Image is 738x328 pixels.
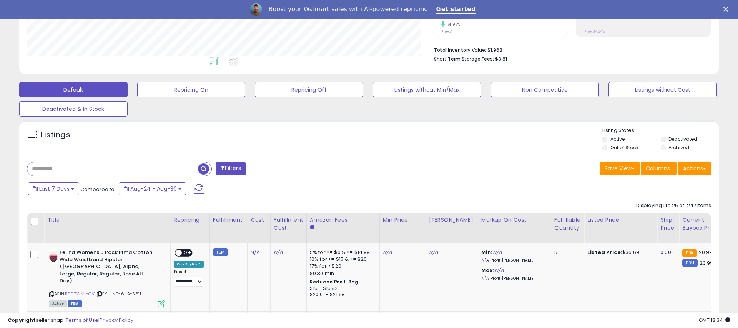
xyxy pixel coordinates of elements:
[274,216,303,232] div: Fulfillment Cost
[434,56,494,62] b: Short Term Storage Fees:
[274,249,283,256] a: N/A
[65,291,95,297] a: B0DZWM1YCV
[491,82,599,97] button: Non Competitive
[174,216,206,224] div: Repricing
[8,317,133,324] div: seller snap | |
[678,162,711,175] button: Actions
[41,130,70,140] h5: Listings
[608,82,717,97] button: Listings without Cost
[383,216,422,224] div: Min Price
[174,269,204,287] div: Preset:
[310,256,374,263] div: 10% for >= $15 & <= $20
[182,250,194,256] span: OFF
[47,216,167,224] div: Title
[587,249,651,256] div: $36.69
[481,267,495,274] b: Max:
[602,127,718,134] p: Listing States:
[383,249,392,256] a: N/A
[96,291,141,297] span: | SKU: N0-6ILA-S61T
[49,300,67,307] span: All listings currently available for purchase on Amazon
[251,249,260,256] a: N/A
[478,213,551,243] th: The percentage added to the cost of goods (COGS) that forms the calculator for Min & Max prices.
[310,292,374,298] div: $20.01 - $21.68
[251,216,267,224] div: Cost
[213,216,244,224] div: Fulfillment
[646,165,670,172] span: Columns
[216,162,246,175] button: Filters
[255,82,363,97] button: Repricing Off
[481,258,545,263] p: N/A Profit [PERSON_NAME]
[682,216,722,232] div: Current Buybox Price
[60,249,153,287] b: Felina Womens 5 Pack Pima Cotton Wide Waistband Hipster ([GEOGRAPHIC_DATA], Alpha, Large, Regular...
[310,216,376,224] div: Amazon Fees
[310,249,374,256] div: 5% for >= $0 & <= $14.99
[699,249,713,256] span: 20.99
[481,249,493,256] b: Min:
[429,249,438,256] a: N/A
[641,162,677,175] button: Columns
[130,185,177,193] span: Aug-24 - Aug-30
[660,249,673,256] div: 0.00
[429,216,475,224] div: [PERSON_NAME]
[600,162,640,175] button: Save View
[100,316,133,324] a: Privacy Policy
[495,267,504,274] a: N/A
[682,249,696,257] small: FBA
[481,276,545,281] p: N/A Profit [PERSON_NAME]
[80,186,116,193] span: Compared to:
[19,101,128,117] button: Deactivated & In Stock
[445,21,460,27] small: 61.97%
[436,5,476,14] a: Get started
[19,82,128,97] button: Default
[700,259,713,267] span: 23.99
[310,270,374,277] div: $0.30 min
[610,136,625,142] label: Active
[723,7,731,12] div: Close
[174,261,204,268] div: Win BuyBox *
[584,29,605,34] small: Prev: 44.84%
[373,82,481,97] button: Listings without Min/Max
[310,285,374,292] div: $15 - $15.83
[119,182,186,195] button: Aug-24 - Aug-30
[660,216,676,232] div: Ship Price
[554,216,581,232] div: Fulfillable Quantity
[554,249,578,256] div: 5
[8,316,36,324] strong: Copyright
[495,55,507,63] span: $3.81
[137,82,246,97] button: Repricing On
[636,202,711,209] div: Displaying 1 to 25 of 1247 items
[250,3,262,16] img: Profile image for Adrian
[68,300,82,307] span: FBM
[310,224,314,231] small: Amazon Fees.
[434,45,705,54] li: $1,968
[668,144,689,151] label: Archived
[49,249,58,264] img: 21uAkYOuHcL._SL40_.jpg
[441,29,453,34] small: Prev: 71
[39,185,70,193] span: Last 7 Days
[493,249,502,256] a: N/A
[699,316,730,324] span: 2025-09-7 18:34 GMT
[668,136,697,142] label: Deactivated
[481,216,548,224] div: Markup on Cost
[28,182,79,195] button: Last 7 Days
[310,279,360,285] b: Reduced Prof. Rng.
[610,144,638,151] label: Out of Stock
[66,316,98,324] a: Terms of Use
[310,263,374,270] div: 17% for > $20
[268,5,430,13] div: Boost your Walmart sales with AI-powered repricing.
[587,216,654,224] div: Listed Price
[682,259,697,267] small: FBM
[434,47,486,53] b: Total Inventory Value:
[213,248,228,256] small: FBM
[587,249,622,256] b: Listed Price:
